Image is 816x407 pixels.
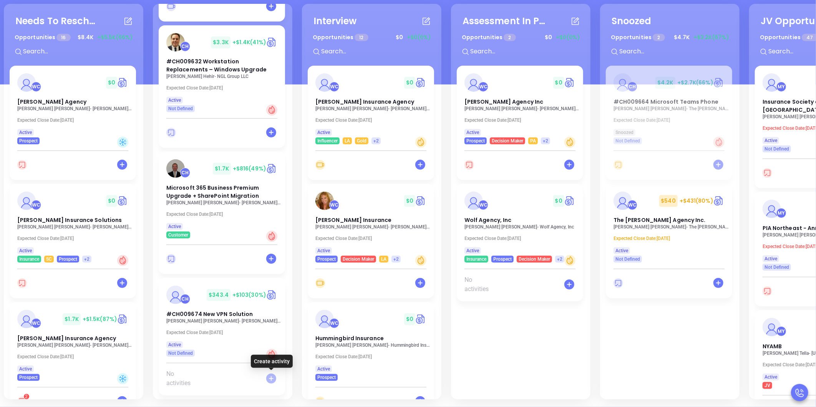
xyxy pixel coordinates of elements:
div: Create activity [251,355,293,368]
img: Quote [564,77,576,88]
span: LA [381,255,386,263]
a: profileCarla Humber$4.2K+$2.7K(66%)Circle dollar#CH009664 Microsoft Teams Phone[PERSON_NAME] [PER... [606,66,732,144]
span: +$0 (0%) [407,33,431,41]
span: Active [765,136,777,145]
span: +$1.5K (87%) [83,315,117,323]
a: Quote [266,163,277,174]
p: Opportunities [611,30,665,45]
div: profileWalter Contreras$0Circle dollar[PERSON_NAME] Insurance Agency[PERSON_NAME] [PERSON_NAME]- ... [308,66,436,184]
img: Quote [713,195,725,207]
img: Quote [117,313,128,325]
div: Cold [117,137,128,148]
span: Davenport Insurance Solutions [17,216,122,224]
span: #CH009664 Microsoft Teams Phone [614,98,718,106]
span: Active [168,96,181,104]
img: Quote [266,36,277,48]
span: Harlan Insurance Agency [315,98,414,106]
div: Carla Humber [180,41,190,51]
p: Opportunities [15,30,71,45]
span: Active [317,247,330,255]
span: Active [466,247,479,255]
a: Quote [564,195,576,207]
span: No activities [464,275,498,294]
span: #CH009674 New VPN Solution [166,310,253,318]
span: +$5.5K (66%) [97,33,133,41]
div: Hot [713,137,725,148]
span: $ 540 [659,195,678,207]
div: profileWalter Contreras$540+$431(80%)Circle dollarThe [PERSON_NAME] Agency Inc.[PERSON_NAME] [PER... [606,184,734,302]
div: profileWalter Contreras$0Circle dollar[PERSON_NAME] Insurance Solutions[PERSON_NAME] [PERSON_NAME... [10,184,138,302]
span: Vitale Agency [17,98,86,106]
div: Warm [415,137,426,148]
span: Wolfson Keegan Insurance Agency [17,334,116,342]
div: Cold [117,373,128,384]
a: profileWalter Contreras$1.7K+$1.5K(87%)Circle dollar[PERSON_NAME] Insurance Agency[PERSON_NAME] [... [10,302,136,381]
span: Prospect [317,373,336,382]
div: Warm [564,255,576,266]
div: profileWalter Contreras$0Circle dollarWolf Agency, Inc[PERSON_NAME] [PERSON_NAME]- Wolf Agency, I... [457,184,585,305]
span: Active [19,365,32,373]
div: Megan Youmans [776,326,786,336]
div: Megan Youmans [776,208,786,218]
img: Wolf Agency, Inc [464,192,483,210]
input: Search... [320,46,436,56]
p: Pattie Jones - Reed Insurance [315,224,431,230]
span: $ 0 [404,313,415,325]
p: Expected Close Date: [DATE] [464,236,580,241]
span: Wolf Agency, Inc [464,216,512,224]
span: $ 1.7K [63,313,81,325]
a: profileWalter Contreras$0Circle dollar[PERSON_NAME] Agency[PERSON_NAME] [PERSON_NAME]- [PERSON_NA... [10,66,136,144]
a: profileWalter Contreras$0Circle dollar[PERSON_NAME] Insurance Solutions[PERSON_NAME] [PERSON_NAME... [10,184,136,263]
a: profileWalter Contreras$0Circle dollar[PERSON_NAME] Insurance Agency[PERSON_NAME] [PERSON_NAME]- ... [308,66,434,144]
img: Reed Insurance [315,192,334,210]
a: profileCarla Humber$1.7K+$816(49%)Circle dollarMicrosoft 365 Business Premium Upgrade + SharePoin... [159,152,285,238]
span: $ 0 [404,77,415,89]
p: Expected Close Date: [DATE] [17,117,133,123]
span: Active [317,365,330,373]
img: The Willis E. Kilborne Agency Inc. [614,192,632,210]
span: +$431 (80%) [680,197,713,205]
span: $ 0 [553,195,564,207]
span: Customer [168,231,188,239]
p: Connie Caputo - Wolf Agency, Inc [464,224,580,230]
span: $ 0 [106,77,117,89]
span: 16 [56,34,70,41]
span: Not Defined [765,263,789,271]
span: +$816 (49%) [233,165,266,172]
span: +2 [373,137,379,145]
div: Walter Contreras [31,82,41,92]
div: profileCarla Humber$1.7K+$816(49%)Circle dollarMicrosoft 365 Business Premium Upgrade + SharePoin... [159,152,287,278]
p: Expected Close Date: [DATE] [315,236,431,241]
a: Quote [415,313,426,325]
img: NYAMB [763,318,781,336]
p: Michael Herman - Hank Lane Music & Productions [166,318,282,324]
img: Quote [117,195,128,207]
img: Quote [415,77,426,88]
span: Active [19,247,32,255]
span: +2 [393,255,399,263]
span: Not Defined [765,145,789,153]
p: Wayne Vitale - Vitale Agency [17,106,133,111]
input: Search... [22,46,138,56]
span: Dreher Agency Inc [464,98,543,106]
a: profileWalter Contreras$0Circle dollarHummingbird Insurance[PERSON_NAME] [PERSON_NAME]- Hummingbi... [308,302,434,381]
span: Active [765,373,777,381]
div: Hot [266,231,277,242]
span: 2 [25,394,28,399]
div: Carla Humber [180,294,190,304]
div: profileWalter Contreras$0Circle dollar[PERSON_NAME] Insurance[PERSON_NAME] [PERSON_NAME]- [PERSON... [308,184,436,302]
span: $ 0 [404,195,415,207]
p: Opportunities [462,30,516,45]
span: Active [168,341,181,349]
img: Quote [713,77,725,88]
span: Not Defined [168,104,193,113]
input: Search... [469,46,585,56]
p: Expected Close Date: [DATE] [17,354,133,359]
span: $ 8.4K [76,31,95,43]
img: Quote [266,289,277,301]
div: Hot [117,255,128,266]
span: +2 [557,255,562,263]
span: $ 0 [394,31,405,43]
p: Fran Wolfson - Wolfson-Keegan Insurance Agency [17,342,133,348]
input: Search... [619,46,734,56]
